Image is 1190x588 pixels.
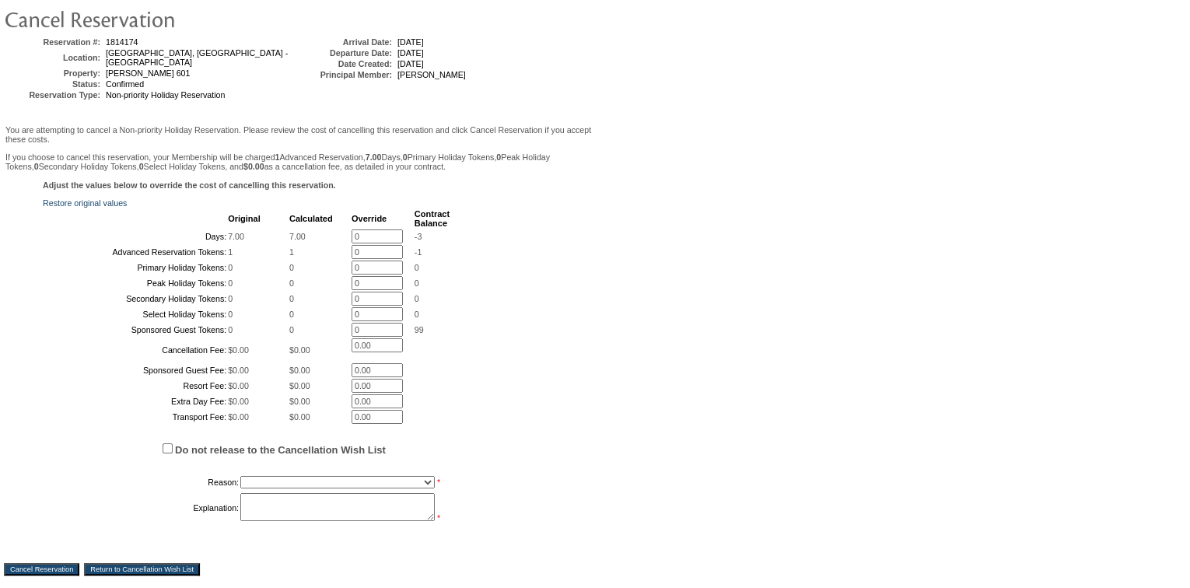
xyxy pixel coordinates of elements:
td: Advanced Reservation Tokens: [44,245,226,259]
p: You are attempting to cancel a Non-priority Holiday Reservation. Please review the cost of cancel... [5,125,597,144]
a: Restore original values [43,198,127,208]
span: [PERSON_NAME] [397,70,466,79]
b: Calculated [289,214,333,223]
span: 0 [289,278,294,288]
span: [DATE] [397,37,424,47]
span: 0 [415,278,419,288]
span: 1814174 [106,37,138,47]
span: $0.00 [289,366,310,375]
p: If you choose to cancel this reservation, your Membership will be charged Advanced Reservation, D... [5,152,597,171]
b: 1 [275,152,280,162]
span: $0.00 [228,366,249,375]
td: Departure Date: [299,48,392,58]
label: Do not release to the Cancellation Wish List [175,444,386,456]
span: $0.00 [289,345,310,355]
td: Reason: [44,473,239,492]
span: -3 [415,232,422,241]
b: Adjust the values below to override the cost of cancelling this reservation. [43,180,336,190]
td: Days: [44,229,226,243]
span: 7.00 [228,232,244,241]
b: $0.00 [243,162,264,171]
span: 1 [228,247,233,257]
span: $0.00 [289,412,310,422]
td: Reservation #: [7,37,100,47]
span: [GEOGRAPHIC_DATA], [GEOGRAPHIC_DATA] - [GEOGRAPHIC_DATA] [106,48,288,67]
span: 0 [228,263,233,272]
span: Non-priority Holiday Reservation [106,90,225,100]
span: 0 [289,325,294,334]
td: Sponsored Guest Tokens: [44,323,226,337]
input: Cancel Reservation [4,563,79,576]
span: [PERSON_NAME] 601 [106,68,190,78]
span: 7.00 [289,232,306,241]
b: 0 [403,152,408,162]
b: 0 [34,162,39,171]
b: Original [228,214,261,223]
span: $0.00 [228,412,249,422]
span: 1 [289,247,294,257]
td: Location: [7,48,100,67]
span: 0 [415,310,419,319]
td: Transport Fee: [44,410,226,424]
span: 0 [228,310,233,319]
span: [DATE] [397,59,424,68]
td: Select Holiday Tokens: [44,307,226,321]
td: Peak Holiday Tokens: [44,276,226,290]
span: -1 [415,247,422,257]
td: Primary Holiday Tokens: [44,261,226,275]
span: 0 [228,325,233,334]
b: Contract Balance [415,209,450,228]
span: 0 [228,278,233,288]
span: 0 [415,263,419,272]
span: 0 [289,310,294,319]
td: Sponsored Guest Fee: [44,363,226,377]
td: Arrival Date: [299,37,392,47]
span: $0.00 [289,397,310,406]
td: Status: [7,79,100,89]
img: pgTtlCancelRes.gif [4,3,315,34]
td: Extra Day Fee: [44,394,226,408]
b: 0 [496,152,501,162]
td: Reservation Type: [7,90,100,100]
td: Cancellation Fee: [44,338,226,362]
b: 7.00 [366,152,382,162]
span: 0 [289,294,294,303]
span: $0.00 [289,381,310,390]
td: Property: [7,68,100,78]
span: Confirmed [106,79,144,89]
td: Explanation: [44,493,239,523]
span: [DATE] [397,48,424,58]
span: 0 [289,263,294,272]
b: 0 [139,162,144,171]
span: 0 [228,294,233,303]
b: Override [352,214,387,223]
span: 99 [415,325,424,334]
td: Secondary Holiday Tokens: [44,292,226,306]
input: Return to Cancellation Wish List [84,563,200,576]
td: Resort Fee: [44,379,226,393]
span: $0.00 [228,397,249,406]
span: $0.00 [228,345,249,355]
span: $0.00 [228,381,249,390]
td: Principal Member: [299,70,392,79]
td: Date Created: [299,59,392,68]
span: 0 [415,294,419,303]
